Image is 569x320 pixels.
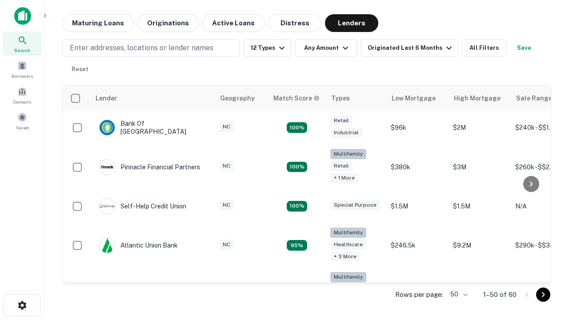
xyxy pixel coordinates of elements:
span: Saved [16,124,29,131]
iframe: Chat Widget [525,220,569,263]
td: $3M [449,144,511,189]
div: High Mortgage [454,93,501,104]
img: picture [100,120,115,135]
div: Low Mortgage [392,93,436,104]
div: Geography [220,93,255,104]
div: Self-help Credit Union [99,198,186,214]
th: Geography [215,86,268,111]
div: Capitalize uses an advanced AI algorithm to match your search with the best lender. The match sco... [273,93,320,103]
img: picture [100,238,115,253]
div: Healthcare [330,240,366,250]
div: Lender [96,93,117,104]
div: Multifamily [330,228,366,238]
div: Industrial [330,128,362,138]
div: Sale Range [516,93,552,104]
td: $96k [386,111,449,144]
img: picture [100,199,115,214]
a: Borrowers [3,57,42,81]
div: Originated Last 6 Months [368,43,454,53]
td: $246.5k [386,223,449,268]
th: High Mortgage [449,86,511,111]
th: Low Mortgage [386,86,449,111]
div: Pinnacle Financial Partners [99,159,200,175]
button: Originations [137,14,199,32]
button: Lenders [325,14,378,32]
div: Atlantic Union Bank [99,237,178,253]
div: Multifamily [330,272,366,282]
th: Types [326,86,386,111]
span: Borrowers [12,72,33,80]
div: Matching Properties: 17, hasApolloMatch: undefined [287,162,307,172]
p: 1–50 of 60 [483,289,517,300]
button: Reset [66,60,94,78]
div: Retail [330,161,353,171]
button: Distress [268,14,321,32]
button: Go to next page [536,288,550,302]
button: Active Loans [202,14,264,32]
button: Maturing Loans [62,14,134,32]
td: $1.5M [449,189,511,223]
button: All Filters [462,39,506,57]
button: Enter addresses, locations or lender names [62,39,240,57]
a: Contacts [3,83,42,107]
td: $2M [449,111,511,144]
td: $1.5M [386,189,449,223]
div: Matching Properties: 9, hasApolloMatch: undefined [287,240,307,251]
p: Enter addresses, locations or lender names [70,43,213,53]
button: Any Amount [295,39,357,57]
td: $380k [386,144,449,189]
p: Rows per page: [395,289,443,300]
button: Originated Last 6 Months [361,39,458,57]
div: Multifamily [330,149,366,159]
button: 12 Types [244,39,291,57]
div: + 3 more [330,252,360,262]
td: $9.2M [449,223,511,268]
div: The Fidelity Bank [99,282,171,298]
a: Saved [3,109,42,133]
div: + 1 more [330,173,358,183]
span: Search [14,47,30,54]
div: NC [219,122,234,132]
td: $246k [386,268,449,312]
div: NC [219,200,234,210]
td: $3.2M [449,268,511,312]
button: Save your search to get updates of matches that match your search criteria. [510,39,538,57]
div: 50 [447,288,469,301]
th: Capitalize uses an advanced AI algorithm to match your search with the best lender. The match sco... [268,86,326,111]
th: Lender [90,86,215,111]
div: Retail [330,116,353,126]
div: Special Purpose [330,200,380,210]
div: NC [219,161,234,171]
span: Contacts [13,98,31,105]
img: capitalize-icon.png [14,7,31,25]
div: Matching Properties: 11, hasApolloMatch: undefined [287,201,307,212]
a: Search [3,32,42,56]
h6: Match Score [273,93,318,103]
img: picture [100,160,115,175]
div: Bank Of [GEOGRAPHIC_DATA] [99,120,206,136]
div: Matching Properties: 15, hasApolloMatch: undefined [287,122,307,133]
div: NC [219,240,234,250]
div: Types [331,93,350,104]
